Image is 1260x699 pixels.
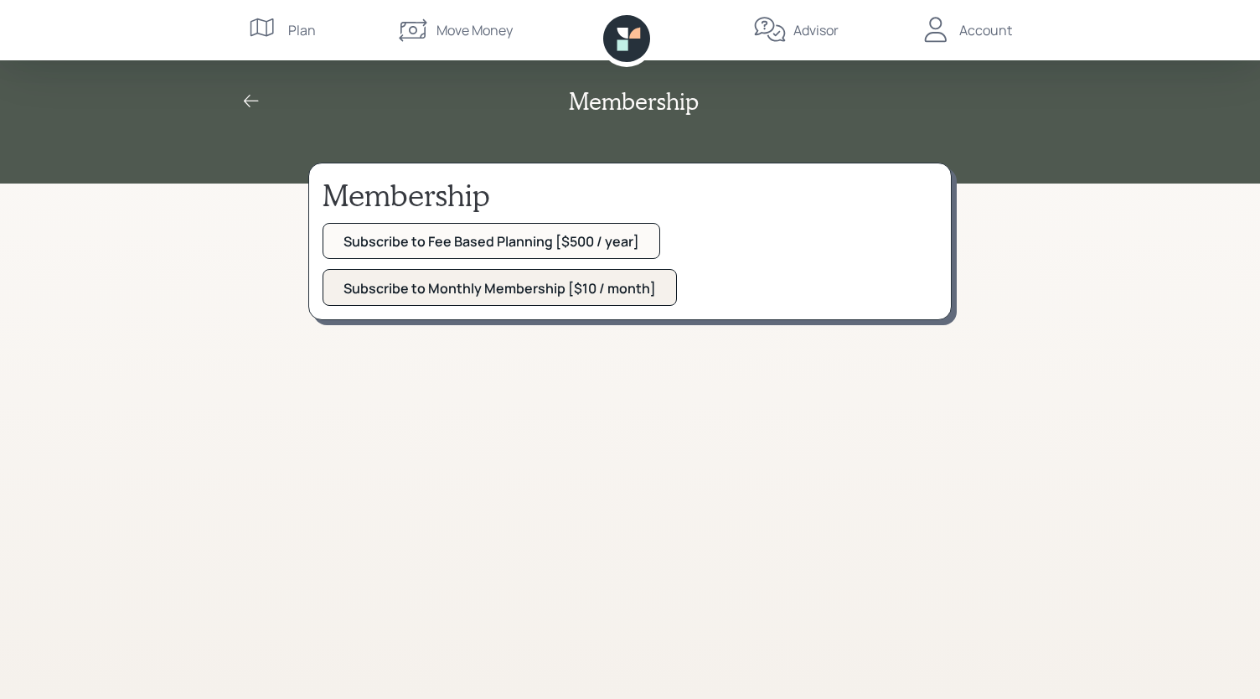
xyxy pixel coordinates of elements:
button: Subscribe to Fee Based Planning [$500 / year] [323,223,660,259]
div: Advisor [793,20,839,40]
button: Subscribe to Monthly Membership [$10 / month] [323,269,677,305]
div: Subscribe to Fee Based Planning [$500 / year] [343,232,639,251]
div: Account [959,20,1012,40]
h2: Membership [569,87,699,116]
h1: Membership [323,177,937,213]
div: Move Money [436,20,513,40]
div: Subscribe to Monthly Membership [$10 / month] [343,279,656,298]
div: Plan [288,20,316,40]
